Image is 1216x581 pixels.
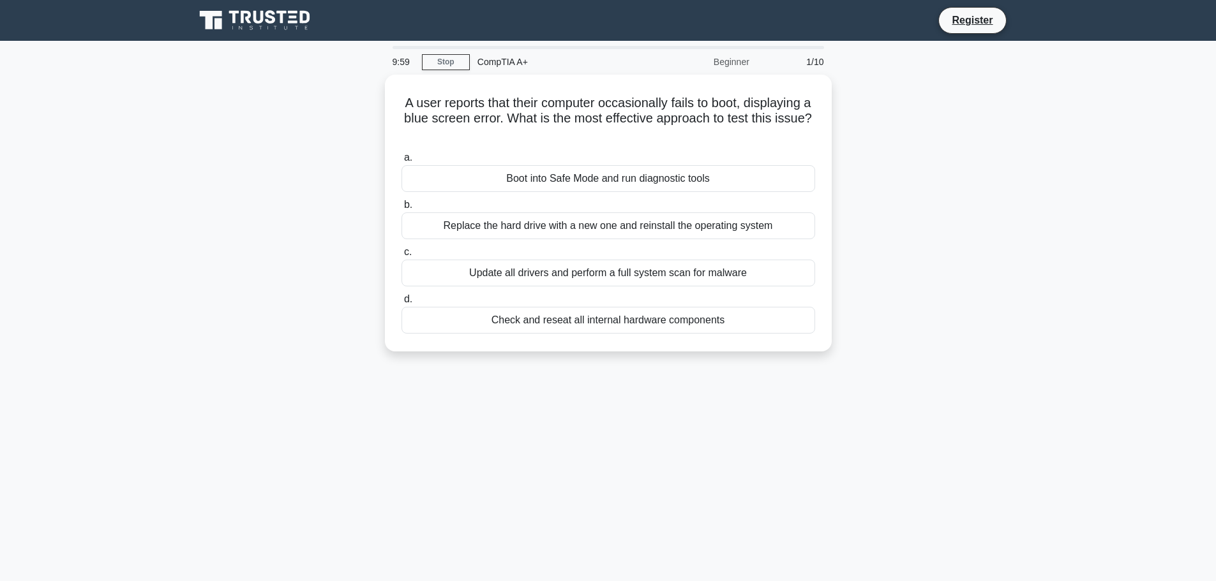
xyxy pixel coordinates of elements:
h5: A user reports that their computer occasionally fails to boot, displaying a blue screen error. Wh... [400,95,816,142]
div: 9:59 [385,49,422,75]
div: Boot into Safe Mode and run diagnostic tools [402,165,815,192]
span: b. [404,199,412,210]
div: Replace the hard drive with a new one and reinstall the operating system [402,212,815,239]
div: Beginner [645,49,757,75]
div: CompTIA A+ [470,49,645,75]
div: Update all drivers and perform a full system scan for malware [402,260,815,286]
a: Register [944,12,1000,28]
a: Stop [422,54,470,70]
span: d. [404,293,412,304]
span: a. [404,152,412,163]
div: 1/10 [757,49,832,75]
div: Check and reseat all internal hardware components [402,307,815,334]
span: c. [404,246,412,257]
